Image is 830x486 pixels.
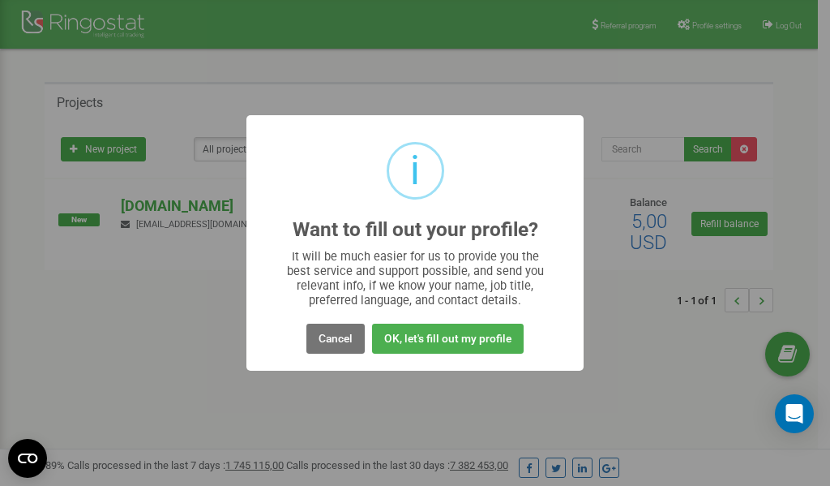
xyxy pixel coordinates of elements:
div: It will be much easier for us to provide you the best service and support possible, and send you ... [279,249,552,308]
h2: Want to fill out your profile? [293,219,538,241]
div: Open Intercom Messenger [775,394,814,433]
div: i [410,144,420,197]
button: OK, let's fill out my profile [372,324,524,354]
button: Cancel [306,324,365,354]
button: Open CMP widget [8,439,47,478]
